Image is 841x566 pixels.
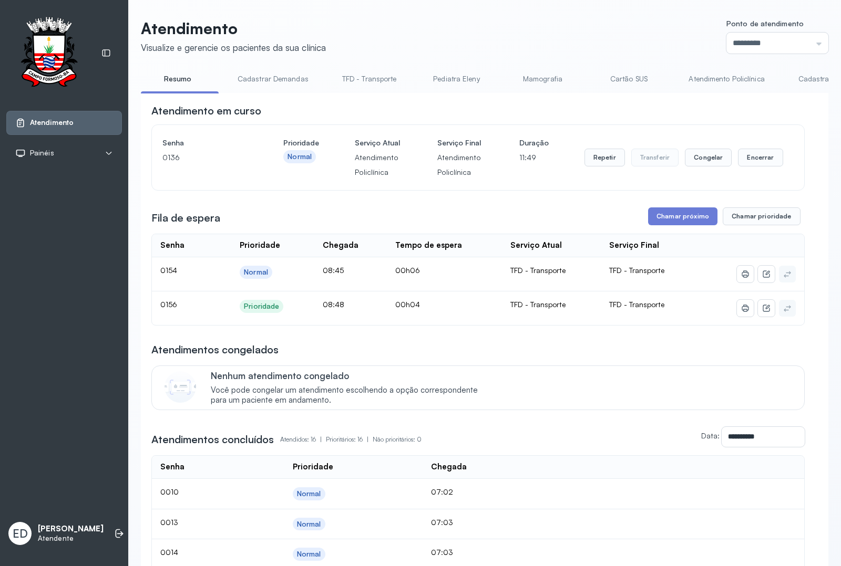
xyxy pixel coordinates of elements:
[30,149,54,158] span: Painéis
[297,520,321,529] div: Normal
[609,300,664,309] span: TFD - Transporte
[280,432,326,447] p: Atendidos: 16
[631,149,679,166] button: Transferir
[431,548,453,557] span: 07:03
[151,103,261,118] h3: Atendimento em curso
[165,371,196,403] img: Imagem de CalloutCard
[367,435,368,443] span: |
[355,150,401,180] p: Atendimento Policlínica
[160,518,178,527] span: 0013
[678,70,775,88] a: Atendimento Policlínica
[244,302,279,311] div: Prioridade
[584,149,625,166] button: Repetir
[320,435,322,443] span: |
[355,135,401,150] h4: Serviço Atual
[297,489,321,498] div: Normal
[15,118,113,128] a: Atendimento
[151,211,220,225] h3: Fila de espera
[395,300,420,309] span: 00h04
[227,70,319,88] a: Cadastrar Demandas
[723,207,801,225] button: Chamar prioridade
[162,150,248,165] p: 0136
[288,152,312,161] div: Normal
[211,370,489,381] p: Nenhum atendimento congelado
[151,342,279,357] h3: Atendimentos congelados
[244,268,268,277] div: Normal
[293,462,333,472] div: Prioridade
[431,518,453,527] span: 07:03
[38,524,104,534] p: [PERSON_NAME]
[240,240,280,250] div: Prioridade
[141,70,214,88] a: Resumo
[592,70,665,88] a: Cartão SUS
[160,240,184,250] div: Senha
[648,207,717,225] button: Chamar próximo
[11,17,87,90] img: Logotipo do estabelecimento
[38,534,104,543] p: Atendente
[323,300,344,309] span: 08:48
[326,432,373,447] p: Prioritários: 16
[373,432,422,447] p: Não prioritários: 0
[609,266,664,275] span: TFD - Transporte
[30,118,74,127] span: Atendimento
[609,240,659,250] div: Serviço Final
[519,135,549,150] h4: Duração
[323,240,358,250] div: Chegada
[141,19,326,38] p: Atendimento
[685,149,732,166] button: Congelar
[160,462,184,472] div: Senha
[141,42,326,53] div: Visualize e gerencie os pacientes da sua clínica
[431,487,453,496] span: 07:02
[160,266,177,275] span: 0154
[160,487,179,496] span: 0010
[431,462,467,472] div: Chegada
[419,70,493,88] a: Pediatra Eleny
[510,300,592,309] div: TFD - Transporte
[332,70,407,88] a: TFD - Transporte
[395,240,462,250] div: Tempo de espera
[510,240,562,250] div: Serviço Atual
[323,266,344,275] span: 08:45
[738,149,783,166] button: Encerrar
[211,385,489,405] span: Você pode congelar um atendimento escolhendo a opção correspondente para um paciente em andamento.
[395,266,420,275] span: 00h06
[160,300,177,309] span: 0156
[701,431,720,440] label: Data:
[437,150,484,180] p: Atendimento Policlínica
[160,548,178,557] span: 0014
[519,150,549,165] p: 11:49
[162,135,248,150] h4: Senha
[151,432,274,447] h3: Atendimentos concluídos
[726,19,804,28] span: Ponto de atendimento
[437,135,484,150] h4: Serviço Final
[510,266,592,275] div: TFD - Transporte
[283,135,319,150] h4: Prioridade
[506,70,579,88] a: Mamografia
[297,550,321,559] div: Normal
